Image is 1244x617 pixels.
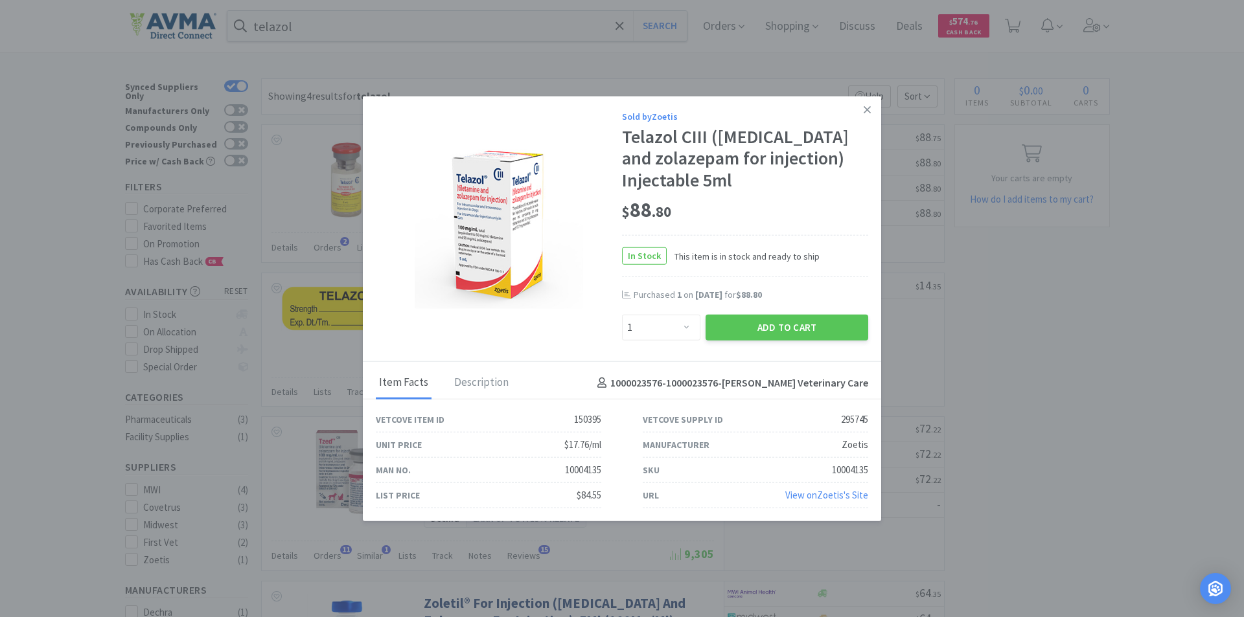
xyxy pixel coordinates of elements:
[736,289,762,300] span: $88.80
[832,462,868,478] div: 10004135
[677,289,682,300] span: 1
[652,202,671,220] span: . 80
[451,367,512,399] div: Description
[706,315,868,341] button: Add to Cart
[376,463,411,477] div: Man No.
[592,374,868,391] h4: 1000023576-1000023576 - [PERSON_NAME] Veterinary Care
[643,463,660,477] div: SKU
[376,488,420,502] div: List Price
[376,412,444,427] div: Vetcove Item ID
[622,196,671,222] span: 88
[376,438,422,452] div: Unit Price
[622,126,868,192] div: Telazol CIII ([MEDICAL_DATA] and zolazepam for injection) Injectable 5ml
[622,109,868,123] div: Sold by Zoetis
[564,437,601,453] div: $17.76/ml
[565,462,601,478] div: 10004135
[841,412,868,427] div: 295745
[634,289,868,302] div: Purchased on for
[574,412,601,427] div: 150395
[643,412,723,427] div: Vetcove Supply ID
[577,488,601,503] div: $84.55
[643,488,659,502] div: URL
[1200,573,1231,604] div: Open Intercom Messenger
[623,248,666,264] span: In Stock
[643,438,709,452] div: Manufacturer
[376,367,432,399] div: Item Facts
[842,437,868,453] div: Zoetis
[695,289,722,300] span: [DATE]
[622,202,630,220] span: $
[415,140,583,309] img: 69cde5a36f1c4ca8a434586e7f2d897e_295745.jpeg
[785,489,868,501] a: View onZoetis's Site
[667,249,820,263] span: This item is in stock and ready to ship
